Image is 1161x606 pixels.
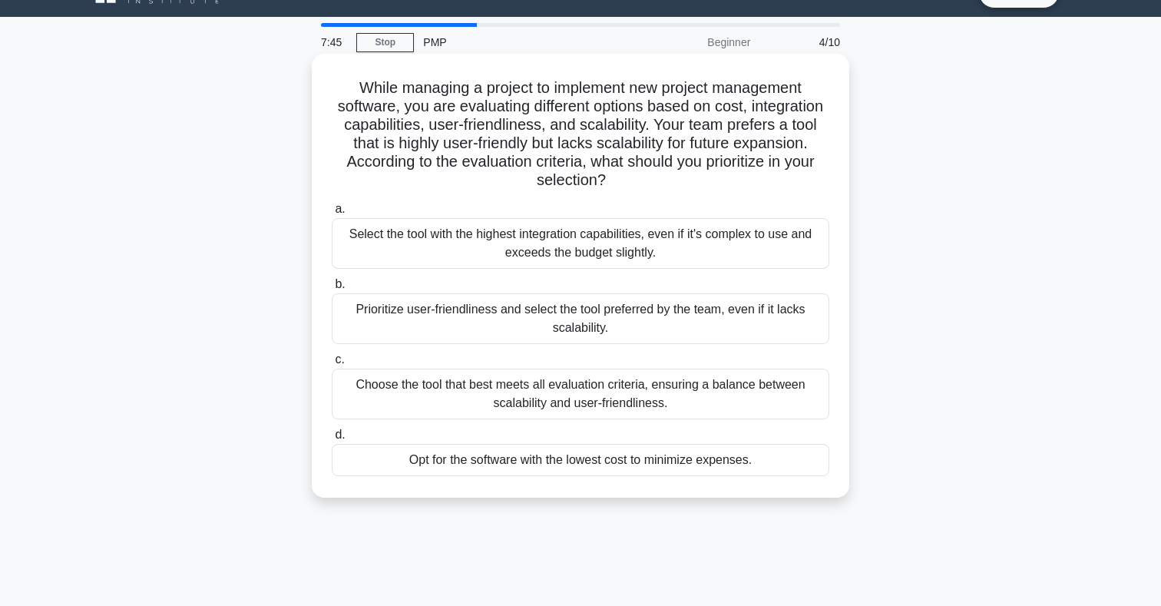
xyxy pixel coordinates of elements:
[332,218,829,269] div: Select the tool with the highest integration capabilities, even if it's complex to use and exceed...
[335,202,345,215] span: a.
[625,27,759,58] div: Beginner
[312,27,356,58] div: 7:45
[414,27,625,58] div: PMP
[330,78,831,190] h5: While managing a project to implement new project management software, you are evaluating differe...
[335,428,345,441] span: d.
[332,444,829,476] div: Opt for the software with the lowest cost to minimize expenses.
[335,353,344,366] span: c.
[335,277,345,290] span: b.
[356,33,414,52] a: Stop
[332,369,829,419] div: Choose the tool that best meets all evaluation criteria, ensuring a balance between scalability a...
[332,293,829,344] div: Prioritize user-friendliness and select the tool preferred by the team, even if it lacks scalabil...
[759,27,849,58] div: 4/10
